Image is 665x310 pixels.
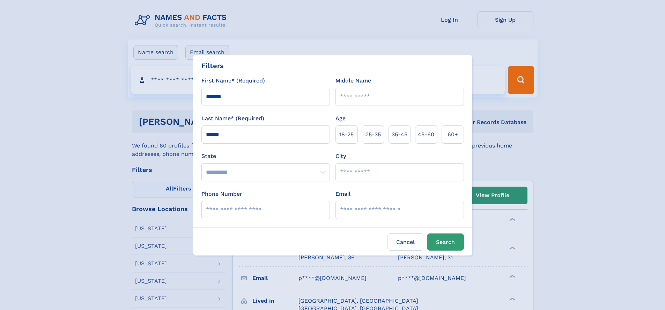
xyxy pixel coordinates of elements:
[365,130,381,139] span: 25‑35
[201,152,330,160] label: State
[201,60,224,71] div: Filters
[335,190,350,198] label: Email
[335,152,346,160] label: City
[201,190,242,198] label: Phone Number
[427,233,464,251] button: Search
[201,77,265,85] label: First Name* (Required)
[418,130,434,139] span: 45‑60
[335,114,346,123] label: Age
[339,130,354,139] span: 18‑25
[201,114,264,123] label: Last Name* (Required)
[448,130,458,139] span: 60+
[335,77,371,85] label: Middle Name
[392,130,407,139] span: 35‑45
[387,233,424,251] label: Cancel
